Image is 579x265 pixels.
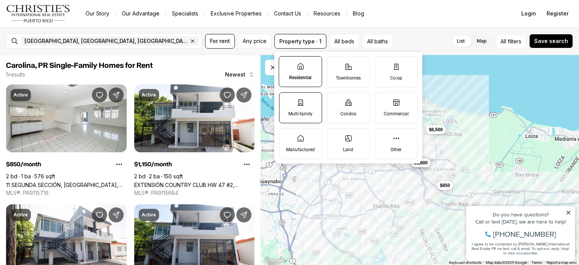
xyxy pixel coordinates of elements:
span: $850 [440,182,450,188]
button: $850 [437,181,453,190]
button: Save Property: EXTENSIÓN COUNTRY CLUB HW 47 #2 [220,87,235,103]
button: Property options [112,157,127,172]
button: All baths [362,34,393,49]
p: Active [14,212,28,218]
span: Login [521,11,536,17]
button: Dismiss drawing [265,60,303,75]
label: Map [471,34,493,48]
p: Manufactured [286,147,315,153]
span: Newest [225,72,245,78]
button: Save search [529,34,573,48]
a: Specialists [166,8,204,19]
button: $6,500 [426,125,446,134]
img: logo [6,5,70,23]
button: Allfilters [496,34,526,49]
p: Multi-family [288,111,312,117]
span: All [501,37,506,45]
button: All beds [329,34,359,49]
p: Active [142,212,156,218]
a: Exclusive Properties [205,8,268,19]
div: Call or text [DATE], we are here to help! [8,24,109,29]
button: Property options [239,157,254,172]
p: Co-op [390,75,402,81]
a: EXTENSIÓN COUNTRY CLUB HW 47 #2, CAROLINA PR, 00985 [134,182,255,188]
button: Share Property [109,87,124,103]
button: Save Property: 11 SEGUNDA SECCIÓN, VILA CAROLINA, #2 [92,87,107,103]
span: [GEOGRAPHIC_DATA], [GEOGRAPHIC_DATA], [GEOGRAPHIC_DATA] [25,38,188,44]
span: $1,600 [414,160,427,166]
span: I agree to be contacted by [PERSON_NAME] International Real Estate PR via text, call & email. To ... [9,46,107,61]
p: Condos [340,111,356,117]
a: Our Advantage [116,8,165,19]
p: Commercial [384,111,409,117]
button: Save Property: HW47 EXTENSIÓN COUNTRY CLUB #1 [220,207,235,222]
button: Contact Us [268,8,307,19]
p: 5 results [6,72,25,78]
p: Other [391,147,401,153]
span: [PHONE_NUMBER] [31,35,94,43]
button: Login [517,6,541,21]
p: Residential [289,75,311,81]
p: Townhomes [336,75,361,81]
span: $6,500 [429,127,443,133]
button: Share Property [109,207,124,222]
p: Active [14,92,28,98]
span: For rent [210,38,230,44]
a: Our Story [80,8,115,19]
label: List [451,34,471,48]
a: 11 SEGUNDA SECCIÓN, VILA CAROLINA, #2, CAROLINA PR, 00985 [6,182,127,188]
button: Register [542,6,573,21]
button: Share Property [236,207,251,222]
a: Resources [308,8,346,19]
button: Share Property [236,87,251,103]
span: Any price [243,38,267,44]
button: For rent [205,34,235,49]
span: Save search [534,38,568,44]
p: Active [142,92,156,98]
a: Blog [347,8,370,19]
div: Do you have questions? [8,17,109,22]
span: filters [508,37,521,45]
span: Register [547,11,568,17]
span: Carolina, PR Single-Family Homes for Rent [6,62,153,69]
p: Land [343,147,353,153]
button: Newest [221,67,259,82]
button: Property type · 1 [274,34,326,49]
button: Save Property: EXTENSIÓN COUNTRY CLUB HW 47 [92,207,107,222]
button: Any price [238,34,271,49]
